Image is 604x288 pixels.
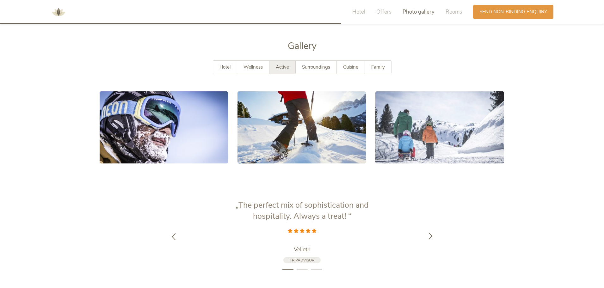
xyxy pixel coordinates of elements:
[479,9,547,15] span: Send non-binding enquiry
[352,8,365,15] span: Hotel
[243,64,263,70] span: Wellness
[403,8,435,15] span: Photo gallery
[236,200,369,222] span: „The perfect mix of sophistication and hospitality. Always a treat! “
[302,64,330,70] span: Surroundings
[371,64,385,70] span: Family
[343,64,358,70] span: Cuisine
[49,9,68,14] a: AMONTI & LUNARIS Wellnessresort
[376,8,391,15] span: Offers
[219,64,231,70] span: Hotel
[288,40,317,52] span: Gallery
[446,8,462,15] span: Rooms
[276,64,289,70] span: Active
[294,246,311,253] span: Velletri
[283,257,321,264] a: TripAdvisor
[290,258,314,263] span: TripAdvisor
[223,246,381,254] a: Velletri
[49,3,68,21] img: AMONTI & LUNARIS Wellnessresort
